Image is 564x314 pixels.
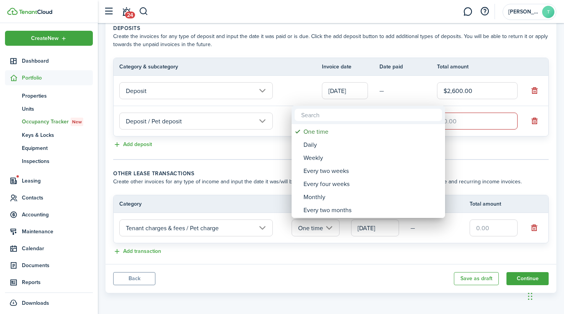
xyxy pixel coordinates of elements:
div: Monthly [303,191,439,204]
div: Every two months [303,204,439,217]
div: Every four weeks [303,178,439,191]
div: Weekly [303,151,439,164]
div: Daily [303,138,439,151]
div: Every two weeks [303,164,439,178]
input: Search [295,109,442,121]
div: One time [303,125,439,138]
